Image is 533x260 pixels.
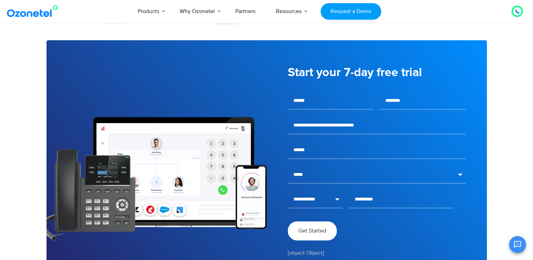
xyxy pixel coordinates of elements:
[298,228,326,234] span: Get Started
[288,67,466,79] h5: Start your 7-day free trial
[321,3,381,20] a: Request a Demo
[288,246,466,257] div: [object Object]
[288,221,337,240] button: Get Started
[509,236,526,253] button: Open chat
